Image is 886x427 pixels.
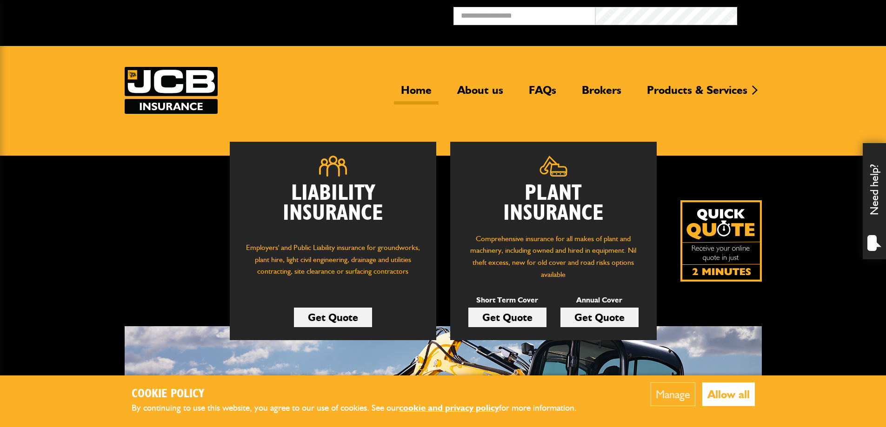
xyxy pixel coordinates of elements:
[651,382,695,406] button: Manage
[132,387,592,401] h2: Cookie Policy
[560,294,639,306] p: Annual Cover
[244,184,422,233] h2: Liability Insurance
[244,242,422,286] p: Employers' and Public Liability insurance for groundworks, plant hire, light civil engineering, d...
[560,308,639,327] a: Get Quote
[737,7,879,21] button: Broker Login
[522,83,563,105] a: FAQs
[468,294,546,306] p: Short Term Cover
[575,83,628,105] a: Brokers
[294,308,372,327] a: Get Quote
[680,200,762,282] a: Get your insurance quote isn just 2-minutes
[450,83,510,105] a: About us
[468,308,546,327] a: Get Quote
[125,67,218,114] img: JCB Insurance Services logo
[132,401,592,415] p: By continuing to use this website, you agree to our use of cookies. See our for more information.
[394,83,439,105] a: Home
[680,200,762,282] img: Quick Quote
[863,143,886,259] div: Need help?
[640,83,754,105] a: Products & Services
[399,402,499,413] a: cookie and privacy policy
[464,233,643,280] p: Comprehensive insurance for all makes of plant and machinery, including owned and hired in equipm...
[464,184,643,223] h2: Plant Insurance
[702,382,755,406] button: Allow all
[125,67,218,114] a: JCB Insurance Services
